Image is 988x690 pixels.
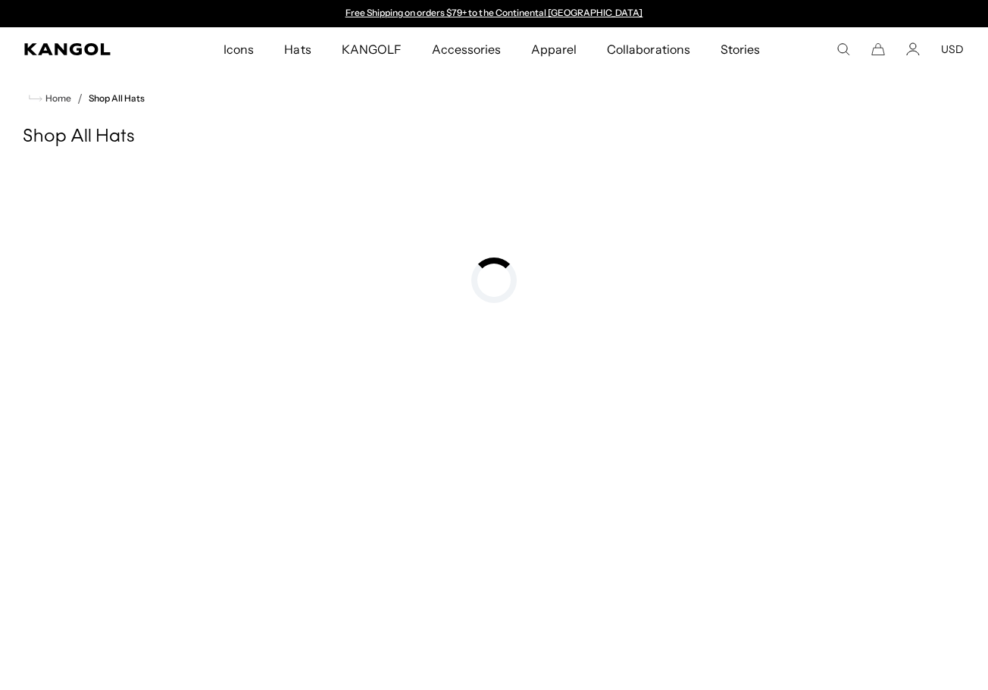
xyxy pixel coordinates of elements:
slideshow-component: Announcement bar [338,8,650,20]
div: 1 of 2 [338,8,650,20]
li: / [71,89,83,108]
span: Hats [284,27,311,71]
summary: Search here [836,42,850,56]
a: Icons [208,27,269,71]
button: USD [941,42,964,56]
a: Free Shipping on orders $79+ to the Continental [GEOGRAPHIC_DATA] [345,7,643,18]
a: Account [906,42,920,56]
a: Home [29,92,71,105]
a: Stories [705,27,775,71]
a: Accessories [417,27,516,71]
span: Apparel [531,27,577,71]
a: Collaborations [592,27,705,71]
button: Cart [871,42,885,56]
h1: Shop All Hats [23,126,965,148]
span: Collaborations [607,27,689,71]
div: Announcement [338,8,650,20]
a: Apparel [516,27,592,71]
a: Kangol [24,43,147,55]
span: KANGOLF [342,27,402,71]
span: Stories [721,27,760,71]
span: Icons [224,27,254,71]
span: Home [42,93,71,104]
a: KANGOLF [327,27,417,71]
a: Hats [269,27,326,71]
span: Accessories [432,27,501,71]
a: Shop All Hats [89,93,145,104]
